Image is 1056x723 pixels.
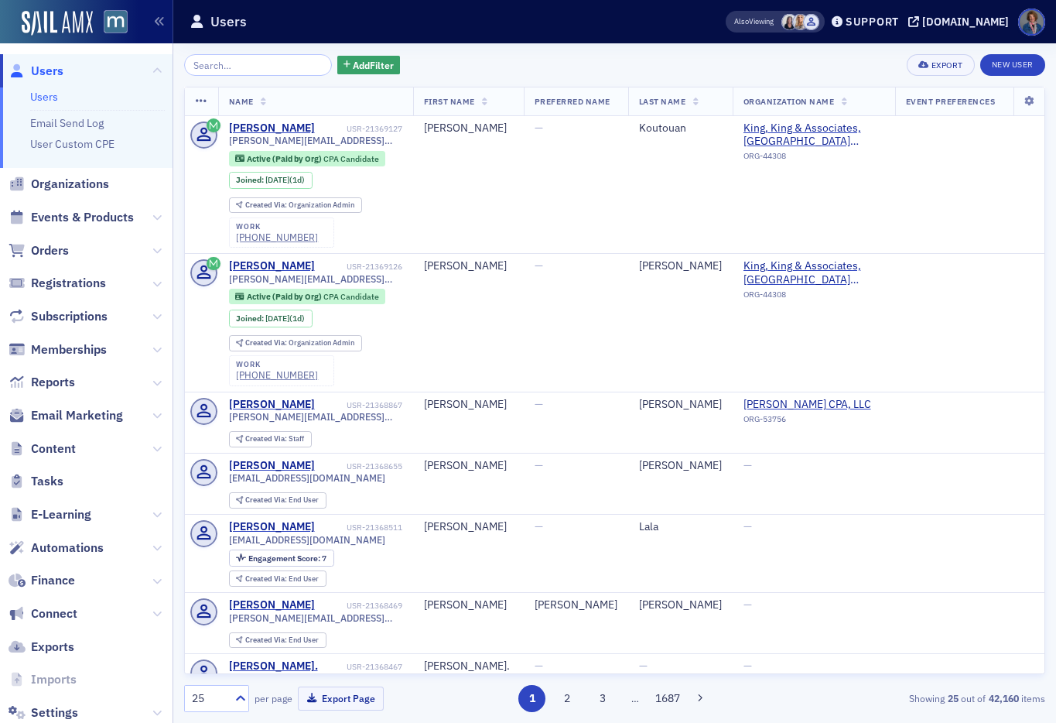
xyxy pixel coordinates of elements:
[317,124,402,134] div: USR-21369127
[31,473,63,490] span: Tasks
[922,15,1009,29] div: [DOMAIN_NAME]
[245,496,319,505] div: End User
[31,341,107,358] span: Memberships
[317,400,402,410] div: USR-21368867
[236,231,318,243] a: [PHONE_NUMBER]
[846,15,899,29] div: Support
[236,314,265,324] span: Joined :
[31,440,76,457] span: Content
[986,691,1021,705] strong: 42,160
[229,172,313,189] div: Joined: 2025-10-13 00:00:00
[9,209,134,226] a: Events & Products
[229,520,315,534] a: [PERSON_NAME]
[554,685,581,712] button: 2
[236,175,265,185] span: Joined :
[743,290,884,305] div: ORG-44308
[535,659,543,673] span: —
[639,659,648,673] span: —
[229,571,326,587] div: Created Via: End User
[9,639,74,656] a: Exports
[9,341,107,358] a: Memberships
[317,461,402,471] div: USR-21368655
[229,310,313,327] div: Joined: 2025-10-13 00:00:00
[245,201,354,210] div: Organization Admin
[535,96,610,107] span: Preferred Name
[265,174,289,185] span: [DATE]
[30,116,104,130] a: Email Send Log
[518,685,545,712] button: 1
[906,96,996,107] span: Event Preferences
[229,151,386,166] div: Active (Paid by Org): Active (Paid by Org): CPA Candidate
[255,691,292,705] label: per page
[743,659,752,673] span: —
[743,519,752,533] span: —
[245,200,289,210] span: Created Via :
[31,63,63,80] span: Users
[236,369,318,381] div: [PHONE_NUMBER]
[769,691,1045,705] div: Showing out of items
[654,685,681,712] button: 1687
[229,398,315,412] div: [PERSON_NAME]
[248,554,326,563] div: 7
[9,374,75,391] a: Reports
[104,10,128,34] img: SailAMX
[624,691,646,705] span: …
[9,242,69,259] a: Orders
[743,122,884,149] span: King, King & Associates, PA (Baltimore, MD)
[535,458,543,472] span: —
[229,96,254,107] span: Name
[639,398,722,412] div: [PERSON_NAME]
[323,153,379,164] span: CPA Candidate
[229,492,326,509] div: Created Via: End User
[424,660,513,687] div: [PERSON_NAME].[PERSON_NAME]
[247,291,323,302] span: Active (Paid by Org)
[236,360,318,369] div: work
[535,519,543,533] span: —
[743,259,884,286] a: King, King & Associates, [GEOGRAPHIC_DATA] ([GEOGRAPHIC_DATA], [GEOGRAPHIC_DATA])
[245,339,354,348] div: Organization Admin
[229,472,385,484] span: [EMAIL_ADDRESS][DOMAIN_NAME]
[353,58,394,72] span: Add Filter
[9,540,104,557] a: Automations
[229,598,315,612] div: [PERSON_NAME]
[31,540,104,557] span: Automations
[265,175,305,185] div: (1d)
[743,414,884,430] div: ORG-53756
[743,458,752,472] span: —
[424,398,513,412] div: [PERSON_NAME]
[639,520,722,534] div: Lala
[9,473,63,490] a: Tasks
[743,398,884,412] a: [PERSON_NAME] CPA, LLC
[229,122,315,135] a: [PERSON_NAME]
[424,96,475,107] span: First Name
[424,598,513,612] div: [PERSON_NAME]
[229,632,326,649] div: Created Via: End User
[980,54,1045,76] a: New User
[9,671,77,688] a: Imports
[424,122,513,135] div: [PERSON_NAME]
[31,176,109,193] span: Organizations
[30,90,58,104] a: Users
[743,259,884,286] span: King, King & Associates, PA (Baltimore, MD)
[317,523,402,533] div: USR-21368511
[229,660,344,687] div: [PERSON_NAME].[PERSON_NAME]
[31,639,74,656] span: Exports
[192,690,226,707] div: 25
[424,459,513,473] div: [PERSON_NAME]
[31,374,75,391] span: Reports
[734,16,749,26] div: Also
[639,598,722,612] div: [PERSON_NAME]
[9,704,78,721] a: Settings
[31,506,91,523] span: E-Learning
[639,459,722,473] div: [PERSON_NAME]
[337,56,401,75] button: AddFilter
[31,407,123,424] span: Email Marketing
[9,63,63,80] a: Users
[639,122,722,135] div: Koutouan
[9,506,91,523] a: E-Learning
[734,16,774,27] span: Viewing
[229,335,362,351] div: Created Via: Organization Admin
[9,275,106,292] a: Registrations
